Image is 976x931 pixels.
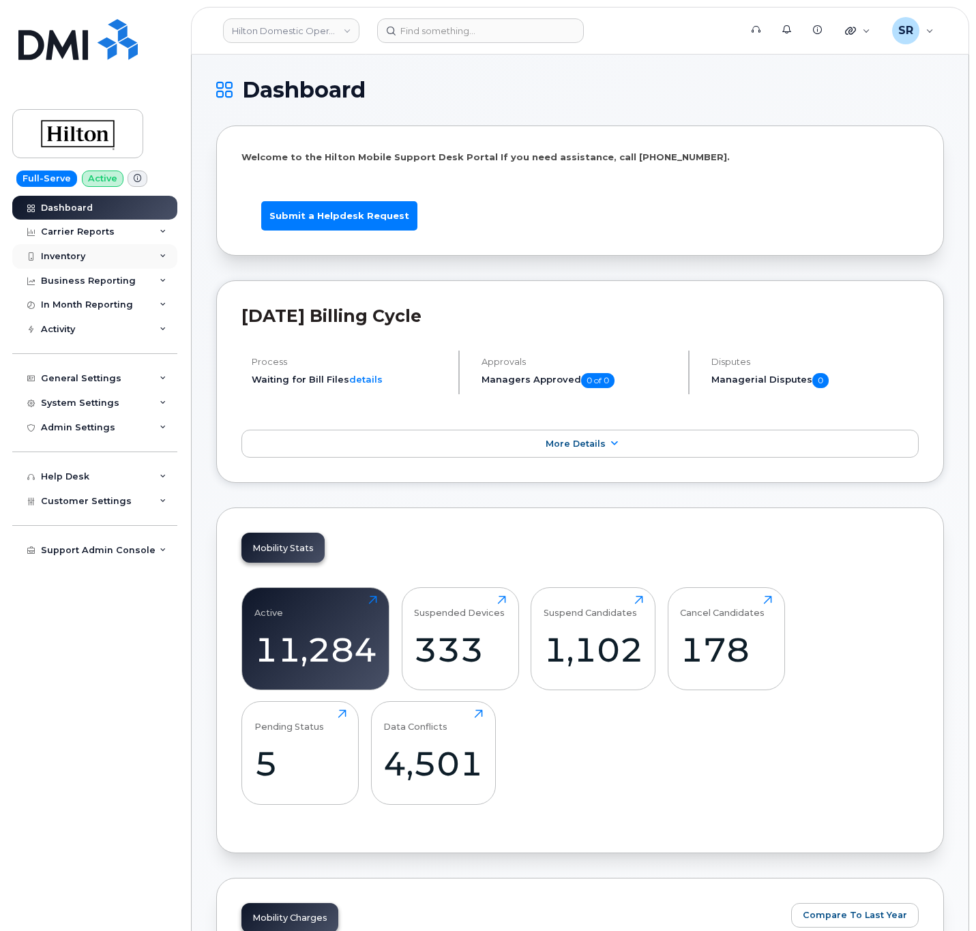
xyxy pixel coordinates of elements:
span: 0 of 0 [581,373,615,388]
div: Data Conflicts [383,709,447,732]
a: Cancel Candidates178 [680,595,772,683]
div: 5 [254,743,346,784]
p: Welcome to the Hilton Mobile Support Desk Portal If you need assistance, call [PHONE_NUMBER]. [241,151,919,164]
h4: Disputes [711,357,919,367]
a: Suspended Devices333 [414,595,506,683]
div: 4,501 [383,743,483,784]
a: Suspend Candidates1,102 [544,595,643,683]
h4: Approvals [482,357,677,367]
a: Pending Status5 [254,709,346,797]
span: Dashboard [242,80,366,100]
span: Compare To Last Year [803,908,907,921]
h4: Process [252,357,447,367]
div: 333 [414,630,506,670]
div: Active [254,595,283,618]
h2: [DATE] Billing Cycle [241,306,919,326]
li: Waiting for Bill Files [252,373,447,386]
button: Compare To Last Year [791,903,919,928]
div: 11,284 [254,630,377,670]
h5: Managers Approved [482,373,677,388]
div: Pending Status [254,709,324,732]
a: Submit a Helpdesk Request [261,201,417,231]
div: Suspend Candidates [544,595,637,618]
a: details [349,374,383,385]
div: Suspended Devices [414,595,505,618]
a: Data Conflicts4,501 [383,709,483,797]
span: 0 [812,373,829,388]
h5: Managerial Disputes [711,373,919,388]
span: More Details [546,439,606,449]
div: 178 [680,630,772,670]
a: Active11,284 [254,595,377,683]
div: Cancel Candidates [680,595,765,618]
iframe: Messenger Launcher [917,872,966,921]
div: 1,102 [544,630,643,670]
